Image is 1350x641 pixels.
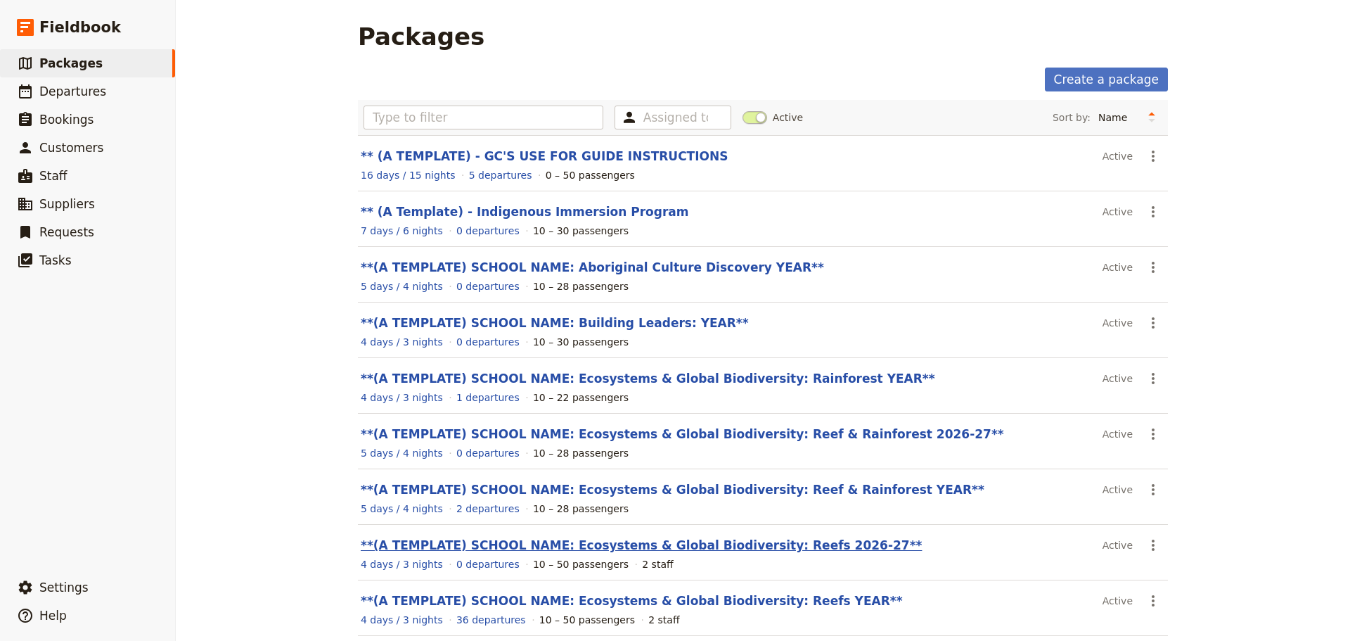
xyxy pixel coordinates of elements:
[456,279,520,293] a: View the departures for this package
[361,448,443,459] span: 5 days / 4 nights
[1102,311,1133,335] div: Active
[364,106,603,129] input: Type to filter
[643,109,708,126] input: Assigned to
[1141,311,1165,335] button: Actions
[361,483,984,497] a: **(A TEMPLATE) SCHOOL NAME: Ecosystems & Global Biodiversity: Reef & Rainforest YEAR**
[456,391,520,405] a: View the departures for this package
[39,197,95,211] span: Suppliers
[533,557,629,571] div: 10 – 50 passengers
[1102,589,1133,613] div: Active
[361,614,443,626] span: 4 days / 3 nights
[39,609,67,623] span: Help
[1102,200,1133,224] div: Active
[361,503,443,514] span: 5 days / 4 nights
[456,502,520,516] a: View the departures for this package
[1141,255,1165,279] button: Actions
[456,613,526,627] a: View the departures for this package
[361,281,443,292] span: 5 days / 4 nights
[533,502,629,516] div: 10 – 28 passengers
[39,225,94,239] span: Requests
[361,594,903,608] a: **(A TEMPLATE) SCHOOL NAME: Ecosystems & Global Biodiversity: Reefs YEAR**
[361,613,443,627] a: View the itinerary for this package
[39,253,72,267] span: Tasks
[1141,367,1165,391] button: Actions
[533,446,629,460] div: 10 – 28 passengers
[1045,68,1168,91] a: Create a package
[456,224,520,238] a: View the departures for this package
[361,168,456,182] a: View the itinerary for this package
[39,84,106,99] span: Departures
[39,580,89,595] span: Settings
[456,446,520,460] a: View the departures for this package
[533,335,629,349] div: 10 – 30 passengers
[1141,144,1165,168] button: Actions
[1102,533,1133,557] div: Active
[361,170,456,181] span: 16 days / 15 nights
[361,538,922,552] a: **(A TEMPLATE) SCHOOL NAME: Ecosystems & Global Biodiversity: Reefs 2026-27**
[1141,200,1165,224] button: Actions
[456,335,520,349] a: View the departures for this package
[361,316,749,330] a: **(A TEMPLATE) SCHOOL NAME: Building Leaders: YEAR**
[358,23,484,51] h1: Packages
[1141,107,1162,128] button: Change sort direction
[539,613,635,627] div: 10 – 50 passengers
[361,446,443,460] a: View the itinerary for this package
[361,336,443,348] span: 4 days / 3 nights
[361,205,689,219] a: ** (A Template) - Indigenous Immersion Program
[39,17,121,38] span: Fieldbook
[1102,478,1133,502] div: Active
[361,149,728,163] a: ** (A TEMPLATE) - GC'S USE FOR GUIDE INSTRUCTIONS
[39,113,94,127] span: Bookings
[1102,422,1133,446] div: Active
[1141,589,1165,613] button: Actions
[361,392,443,403] span: 4 days / 3 nights
[648,613,679,627] div: 2 staff
[361,335,443,349] a: View the itinerary for this package
[361,427,1004,441] a: **(A TEMPLATE) SCHOOL NAME: Ecosystems & Global Biodiversity: Reef & Rainforest 2026-27**
[39,141,103,155] span: Customers
[533,224,629,238] div: 10 – 30 passengers
[361,557,443,571] a: View the itinerary for this package
[1102,255,1133,279] div: Active
[361,224,443,238] a: View the itinerary for this package
[1102,367,1133,391] div: Active
[361,502,443,516] a: View the itinerary for this package
[456,557,520,571] a: View the departures for this package
[469,168,532,182] a: View the departures for this package
[361,225,443,236] span: 7 days / 6 nights
[533,391,629,405] div: 10 – 22 passengers
[361,260,824,274] a: **(A TEMPLATE) SCHOOL NAME: Aboriginal Culture Discovery YEAR**
[361,372,935,386] a: **(A TEMPLATE) SCHOOL NAME: Ecosystems & Global Biodiversity: Rainforest YEAR**
[642,557,673,571] div: 2 staff
[533,279,629,293] div: 10 – 28 passengers
[1092,107,1141,128] select: Sort by:
[546,168,635,182] div: 0 – 50 passengers
[1141,478,1165,502] button: Actions
[1141,533,1165,557] button: Actions
[361,559,443,570] span: 4 days / 3 nights
[361,279,443,293] a: View the itinerary for this package
[39,56,103,70] span: Packages
[773,110,803,125] span: Active
[1053,110,1091,125] span: Sort by:
[1141,422,1165,446] button: Actions
[39,169,67,183] span: Staff
[1102,144,1133,168] div: Active
[361,391,443,405] a: View the itinerary for this package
